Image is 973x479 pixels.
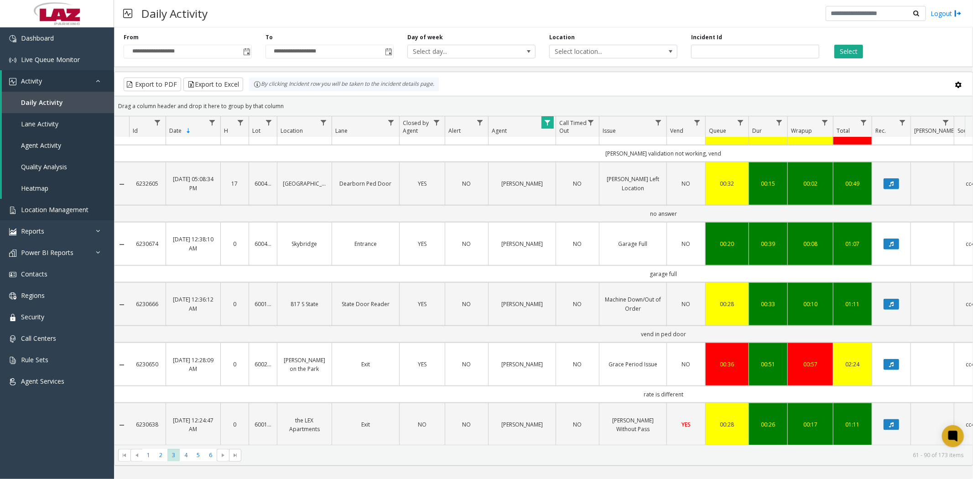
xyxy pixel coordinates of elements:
img: 'icon' [9,271,16,278]
a: 0 [226,360,243,369]
a: Vend Filter Menu [691,116,703,129]
span: Power BI Reports [21,248,73,257]
img: 'icon' [9,250,16,257]
a: 17 [226,179,243,188]
div: 00:57 [793,360,827,369]
a: Location Filter Menu [317,116,330,129]
span: Dashboard [21,34,54,42]
img: 'icon' [9,314,16,321]
img: 'icon' [9,228,16,235]
a: 0 [226,420,243,429]
a: [DATE] 05:08:34 PM [172,175,215,192]
span: Lane Activity [21,120,58,128]
a: Total Filter Menu [858,116,870,129]
kendo-pager-info: 61 - 90 of 173 items [247,451,963,459]
img: 'icon' [9,378,16,385]
span: Issue [603,127,616,135]
a: 00:39 [754,239,782,248]
label: Location [549,33,575,42]
span: Vend [670,127,683,135]
button: Select [834,45,863,58]
img: infoIcon.svg [254,81,261,88]
button: Export to PDF [124,78,181,91]
span: Activity [21,77,42,85]
span: Lane [335,127,348,135]
a: [PERSON_NAME] [494,420,550,429]
a: 01:11 [839,300,866,308]
span: Regions [21,291,45,300]
span: Date [169,127,182,135]
a: [PERSON_NAME] [494,239,550,248]
a: NO [451,179,483,188]
a: Garage Full [605,239,661,248]
div: 02:24 [839,360,866,369]
label: To [265,33,273,42]
span: Daily Activity [21,98,63,107]
a: 00:49 [839,179,866,188]
a: 6232605 [135,179,160,188]
a: Grace Period Issue [605,360,661,369]
span: Closed by Agent [403,119,429,135]
span: Wrapup [791,127,812,135]
a: YES [405,239,439,248]
span: Rule Sets [21,355,48,364]
a: NO [562,179,593,188]
a: Agent Filter Menu [541,116,554,129]
h3: Daily Activity [137,2,212,25]
a: Call Timed Out Filter Menu [585,116,597,129]
div: By clicking Incident row you will be taken to the incident details page. [249,78,439,91]
a: Collapse Details [114,301,129,308]
span: NO [682,180,691,187]
a: [PERSON_NAME] Left Location [605,175,661,192]
a: Exit [338,420,394,429]
a: Rec. Filter Menu [896,116,909,129]
span: NO [682,360,691,368]
a: NO [451,360,483,369]
a: Collapse Details [114,241,129,248]
span: YES [682,421,691,428]
a: 00:17 [793,420,827,429]
span: Go to the last page [229,449,241,462]
a: 00:02 [793,179,827,188]
a: NO [672,360,700,369]
span: NO [682,300,691,308]
span: Lot [252,127,260,135]
img: 'icon' [9,57,16,64]
a: Machine Down/Out of Order [605,295,661,312]
span: Page 2 [155,449,167,461]
span: Quality Analysis [21,162,67,171]
a: 00:32 [711,179,743,188]
img: 'icon' [9,335,16,343]
span: Page 3 [167,449,180,461]
div: 01:11 [839,420,866,429]
a: NO [451,300,483,308]
a: [PERSON_NAME] [494,360,550,369]
a: 6230666 [135,300,160,308]
a: 00:33 [754,300,782,308]
div: 00:10 [793,300,827,308]
a: 6230638 [135,420,160,429]
a: 00:36 [711,360,743,369]
span: Select location... [550,45,651,58]
a: 0 [226,300,243,308]
a: NO [562,420,593,429]
a: 817 S State [283,300,326,308]
a: [DATE] 12:36:12 AM [172,295,215,312]
a: YES [672,420,700,429]
a: Id Filter Menu [151,116,164,129]
button: Export to Excel [183,78,243,91]
div: Drag a column header and drop it here to group by that column [114,98,973,114]
span: Reports [21,227,44,235]
span: Go to the last page [232,452,239,459]
span: Page 5 [192,449,204,461]
a: YES [405,300,439,308]
span: Heatmap [21,184,48,193]
span: Sortable [185,127,192,135]
a: 600284 [255,360,271,369]
a: Issue Filter Menu [652,116,665,129]
a: [PERSON_NAME] Without Pass [605,416,661,433]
